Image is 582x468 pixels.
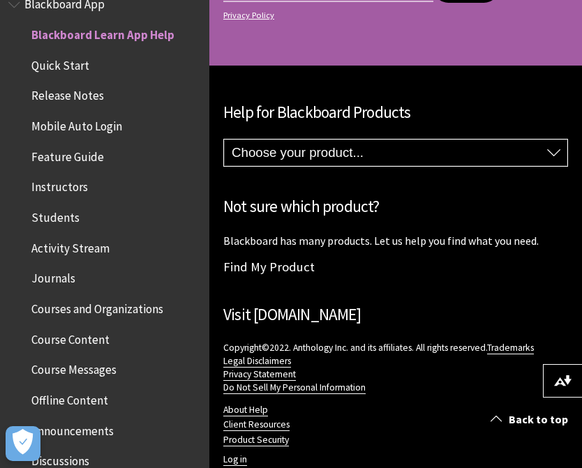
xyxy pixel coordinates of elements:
a: Trademarks [487,342,534,354]
span: Course Messages [31,358,117,377]
h2: Not sure which product? [223,195,568,219]
a: Find My Product [223,259,315,275]
span: Feature Guide [31,145,104,164]
a: Do Not Sell My Personal Information [223,382,366,394]
span: Journals [31,267,75,286]
p: Blackboard has many products. Let us help you find what you need. [223,233,568,248]
span: Mobile Auto Login [31,114,122,133]
span: Course Content [31,328,110,347]
button: Open Preferences [6,426,40,461]
a: About Help [223,404,268,416]
a: Product Security [223,434,289,446]
span: Students [31,206,80,225]
span: Activity Stream [31,236,110,255]
span: Discussions [31,449,89,468]
a: Privacy Policy [223,10,564,20]
span: Instructors [31,176,88,195]
span: Courses and Organizations [31,297,163,316]
p: Copyright©2022. Anthology Inc. and its affiliates. All rights reserved. [223,341,568,394]
a: Client Resources [223,418,290,431]
a: Privacy Statement [223,368,296,381]
span: Release Notes [31,84,104,103]
a: Back to top [480,407,582,432]
a: Visit [DOMAIN_NAME] [223,304,361,324]
span: Announcements [31,419,114,438]
a: Legal Disclaimers [223,355,291,368]
span: Quick Start [31,54,89,73]
span: Offline Content [31,388,108,407]
span: Blackboard Learn App Help [31,23,174,42]
h2: Help for Blackboard Products [223,100,568,125]
a: Log in [223,453,247,466]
